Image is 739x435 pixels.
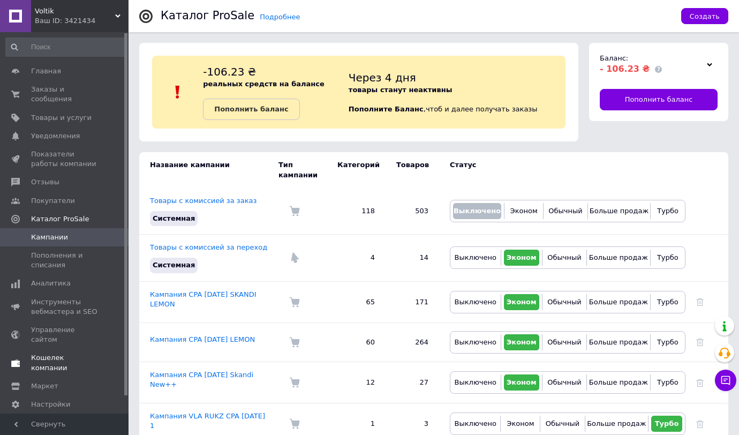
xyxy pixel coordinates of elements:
[545,294,584,310] button: Обычный
[31,177,59,187] span: Отзывы
[590,374,647,391] button: Больше продаж
[507,203,540,219] button: Эконом
[543,416,582,432] button: Обычный
[349,64,565,120] div: , чтоб и далее получать заказы
[386,188,439,235] td: 503
[31,381,58,391] span: Маркет
[504,294,539,310] button: Эконом
[203,99,299,120] a: Пополнить баланс
[600,89,718,110] a: Пополнить баланс
[547,298,581,306] span: Обычный
[681,8,728,24] button: Создать
[278,152,327,187] td: Тип кампании
[696,338,704,346] a: Удалить
[507,338,537,346] span: Эконом
[386,152,439,187] td: Товаров
[31,196,75,206] span: Покупатели
[455,253,496,261] span: Выключено
[31,232,68,242] span: Кампании
[31,297,99,317] span: Инструменты вебмастера и SEO
[590,207,648,215] span: Больше продаж
[589,298,648,306] span: Больше продаж
[546,203,584,219] button: Обычный
[31,85,99,104] span: Заказы и сообщения
[150,335,255,343] a: Кампания CPA [DATE] LEMON
[507,378,537,386] span: Эконом
[31,149,99,169] span: Показатели работы компании
[327,281,386,322] td: 65
[696,298,704,306] a: Удалить
[439,152,685,187] td: Статус
[31,325,99,344] span: Управление сайтом
[657,378,678,386] span: Турбо
[31,400,70,409] span: Настройки
[203,65,256,78] span: -106.23 ₴
[327,188,386,235] td: 118
[349,86,453,94] b: товары станут неактивны
[35,6,115,16] span: Voltik
[588,416,646,432] button: Больше продаж
[386,281,439,322] td: 171
[260,13,300,21] a: Подробнее
[327,322,386,362] td: 60
[150,371,253,388] a: Кампания CPA [DATE] Skandi New++
[455,298,496,306] span: Выключено
[545,374,584,391] button: Обычный
[139,152,278,187] td: Название кампании
[696,419,704,427] a: Удалить
[510,207,538,215] span: Эконом
[150,290,257,308] a: Кампания CPA [DATE] SKANDI LEMON
[386,235,439,281] td: 14
[547,338,581,346] span: Обычный
[657,207,678,215] span: Турбо
[453,250,498,266] button: Выключено
[327,235,386,281] td: 4
[600,54,628,62] span: Баланс:
[546,419,579,427] span: Обычный
[653,203,682,219] button: Турбо
[289,297,300,307] img: Комиссия за заказ
[625,95,693,104] span: Пополнить баланс
[289,418,300,429] img: Комиссия за заказ
[150,412,265,430] a: Кампания VLA RUKZ CPA [DATE] 1
[5,37,126,57] input: Поиск
[715,370,736,391] button: Чат с покупателем
[31,66,61,76] span: Главная
[657,338,678,346] span: Турбо
[31,353,99,372] span: Кошелек компании
[690,12,720,20] span: Создать
[653,250,682,266] button: Турбо
[31,214,89,224] span: Каталог ProSale
[655,419,679,427] span: Турбо
[503,416,537,432] button: Эконом
[349,105,424,113] b: Пополните Баланс
[590,334,647,350] button: Больше продаж
[590,294,647,310] button: Больше продаж
[386,362,439,403] td: 27
[150,197,257,205] a: Товары с комиссией за заказ
[453,203,501,219] button: Выключено
[651,416,682,432] button: Турбо
[455,338,496,346] span: Выключено
[453,416,497,432] button: Выключено
[590,250,647,266] button: Больше продаж
[31,131,80,141] span: Уведомления
[153,261,195,269] span: Системная
[35,16,129,26] div: Ваш ID: 3421434
[455,378,496,386] span: Выключено
[589,378,648,386] span: Больше продаж
[289,337,300,348] img: Комиссия за заказ
[150,243,267,251] a: Товары с комиссией за переход
[507,253,537,261] span: Эконом
[657,298,678,306] span: Турбо
[657,253,678,261] span: Турбо
[504,250,539,266] button: Эконом
[327,152,386,187] td: Категорий
[161,10,254,21] div: Каталог ProSale
[589,338,648,346] span: Больше продаж
[653,374,682,391] button: Турбо
[455,419,496,427] span: Выключено
[504,334,539,350] button: Эконом
[547,378,581,386] span: Обычный
[600,64,650,74] span: - 106.23 ₴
